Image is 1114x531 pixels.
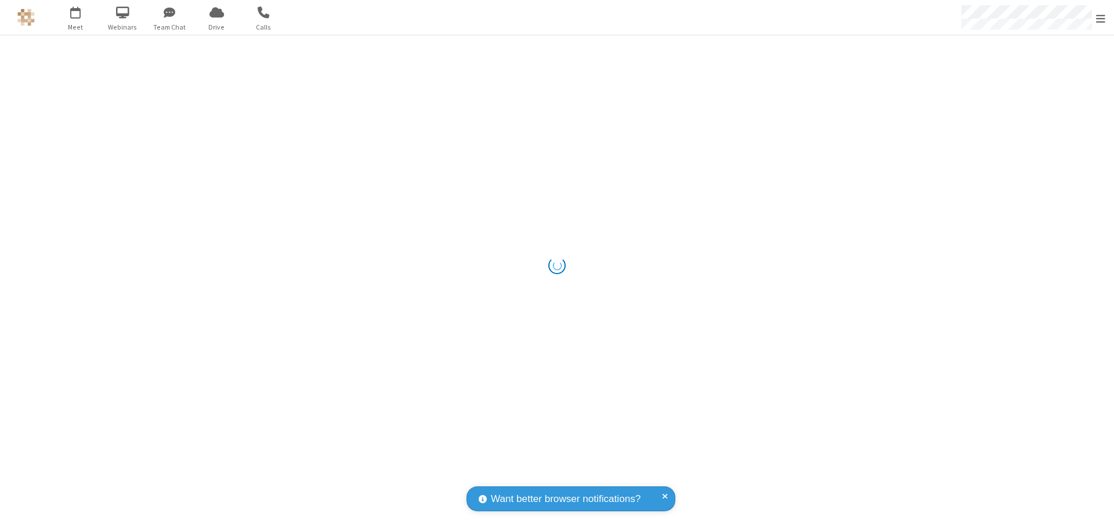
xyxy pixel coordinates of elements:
[195,22,238,32] span: Drive
[17,9,35,26] img: QA Selenium DO NOT DELETE OR CHANGE
[148,22,191,32] span: Team Chat
[54,22,97,32] span: Meet
[242,22,285,32] span: Calls
[101,22,144,32] span: Webinars
[491,492,641,507] span: Want better browser notifications?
